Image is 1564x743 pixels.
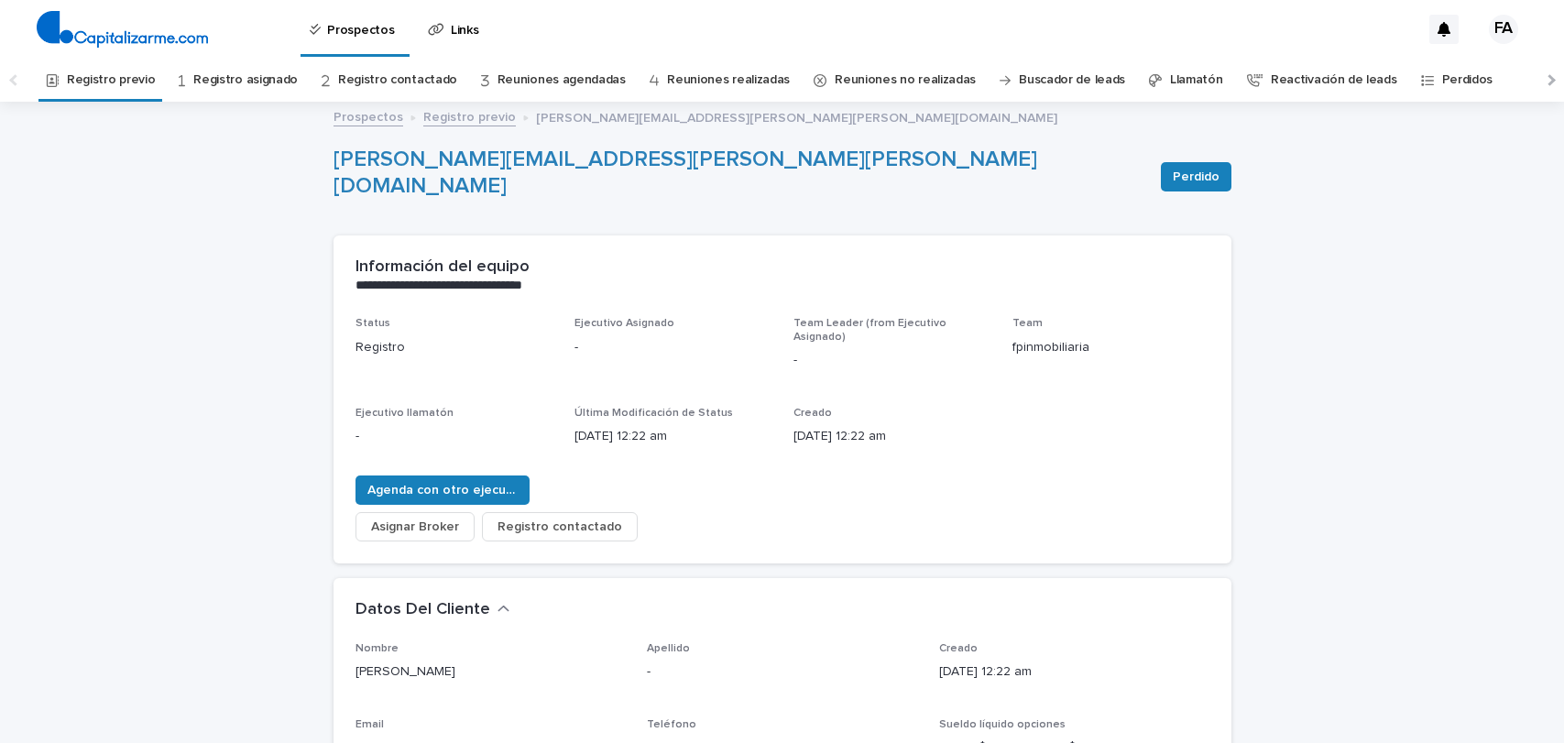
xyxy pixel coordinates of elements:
a: Registro previo [67,59,155,102]
p: [DATE] 12:22 am [793,427,990,446]
span: Teléfono [647,719,696,730]
a: Registro asignado [193,59,298,102]
span: Apellido [647,643,690,654]
a: Reactivación de leads [1271,59,1397,102]
a: Prospectos [334,105,403,126]
a: Reuniones no realizadas [835,59,976,102]
span: Nombre [355,643,399,654]
a: Buscador de leads [1019,59,1125,102]
button: Perdido [1161,162,1231,191]
p: [PERSON_NAME] [355,662,626,682]
span: Email [355,719,384,730]
button: Datos Del Cliente [355,600,510,620]
span: Creado [793,408,832,419]
p: [DATE] 12:22 am [939,662,1209,682]
span: Status [355,318,390,329]
button: Agenda con otro ejecutivo [355,475,530,505]
button: Asignar Broker [355,512,475,541]
button: Registro contactado [482,512,638,541]
div: FA [1489,15,1518,44]
a: Llamatón [1170,59,1223,102]
h2: Información del equipo [355,257,530,278]
p: - [793,351,990,370]
p: [PERSON_NAME][EMAIL_ADDRESS][PERSON_NAME][PERSON_NAME][DOMAIN_NAME] [536,106,1057,126]
span: Última Modificación de Status [574,408,733,419]
a: [PERSON_NAME][EMAIL_ADDRESS][PERSON_NAME][PERSON_NAME][DOMAIN_NAME] [334,148,1037,197]
span: Team Leader (from Ejecutivo Asignado) [793,318,946,342]
a: Registro previo [423,105,516,126]
span: Ejecutivo llamatón [355,408,454,419]
a: Registro contactado [338,59,457,102]
span: Asignar Broker [371,518,459,536]
p: fpinmobiliaria [1012,338,1209,357]
span: Ejecutivo Asignado [574,318,674,329]
p: [DATE] 12:22 am [574,427,771,446]
span: Perdido [1173,168,1219,186]
span: Creado [939,643,978,654]
p: Registro [355,338,552,357]
a: Reuniones agendadas [498,59,626,102]
h2: Datos Del Cliente [355,600,490,620]
span: Registro contactado [498,518,622,536]
p: - [647,662,917,682]
a: Reuniones realizadas [667,59,790,102]
p: - [574,338,771,357]
p: - [355,427,552,446]
span: Sueldo líquido opciones [939,719,1066,730]
span: Agenda con otro ejecutivo [367,481,518,499]
img: 4arMvv9wSvmHTHbXwTim [37,11,208,48]
span: Team [1012,318,1043,329]
a: Perdidos [1442,59,1493,102]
